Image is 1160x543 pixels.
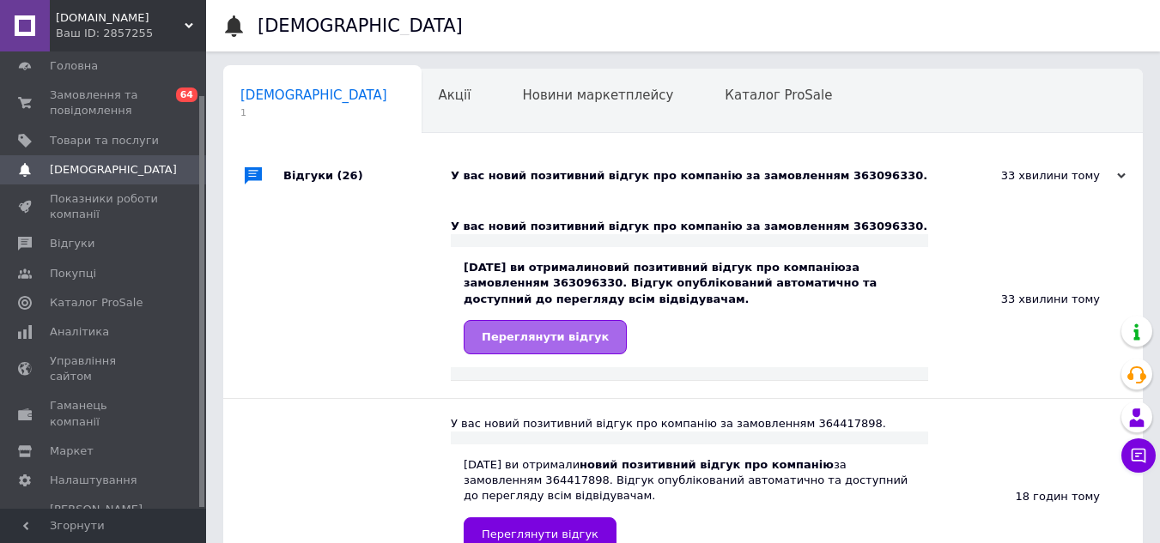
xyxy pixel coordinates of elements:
[258,15,463,36] h1: [DEMOGRAPHIC_DATA]
[464,320,627,354] a: Переглянути відгук
[580,458,834,471] b: новий позитивний відгук про компанію
[56,26,206,41] div: Ваш ID: 2857255
[337,169,363,182] span: (26)
[1121,438,1156,473] button: Чат з покупцем
[50,162,177,178] span: [DEMOGRAPHIC_DATA]
[50,236,94,251] span: Відгуки
[725,87,832,103] span: Каталог ProSale
[50,87,159,118] span: Замовлення та повідомлення
[56,10,185,26] span: Mir-kosmetik.com.ua
[50,133,159,148] span: Товари та послуги
[451,219,928,234] div: У вас новий позитивний відгук про компанію за замовленням 363096330.
[464,260,915,354] div: [DATE] ви отримали за замовленням 363096330. Відгук опублікований автоматично та доступний до пер...
[522,87,673,103] span: Новини маркетплейсу
[482,330,609,343] span: Переглянути відгук
[50,295,143,311] span: Каталог ProSale
[50,443,94,459] span: Маркет
[50,324,109,340] span: Аналітика
[482,528,598,540] span: Переглянути відгук
[50,191,159,222] span: Показники роботи компанії
[954,168,1126,184] div: 33 хвилини тому
[439,87,471,103] span: Акції
[50,266,96,281] span: Покупці
[50,398,159,429] span: Гаманець компанії
[240,87,387,103] span: [DEMOGRAPHIC_DATA]
[592,261,846,274] b: новий позитивний відгук про компанію
[240,106,387,119] span: 1
[283,150,451,202] div: Відгуки
[451,416,928,431] div: У вас новий позитивний відгук про компанію за замовленням 364417898.
[176,87,197,102] span: 64
[50,473,137,488] span: Налаштування
[928,202,1143,398] div: 33 хвилини тому
[451,168,954,184] div: У вас новий позитивний відгук про компанію за замовленням 363096330.
[50,58,98,74] span: Головна
[50,353,159,384] span: Управління сайтом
